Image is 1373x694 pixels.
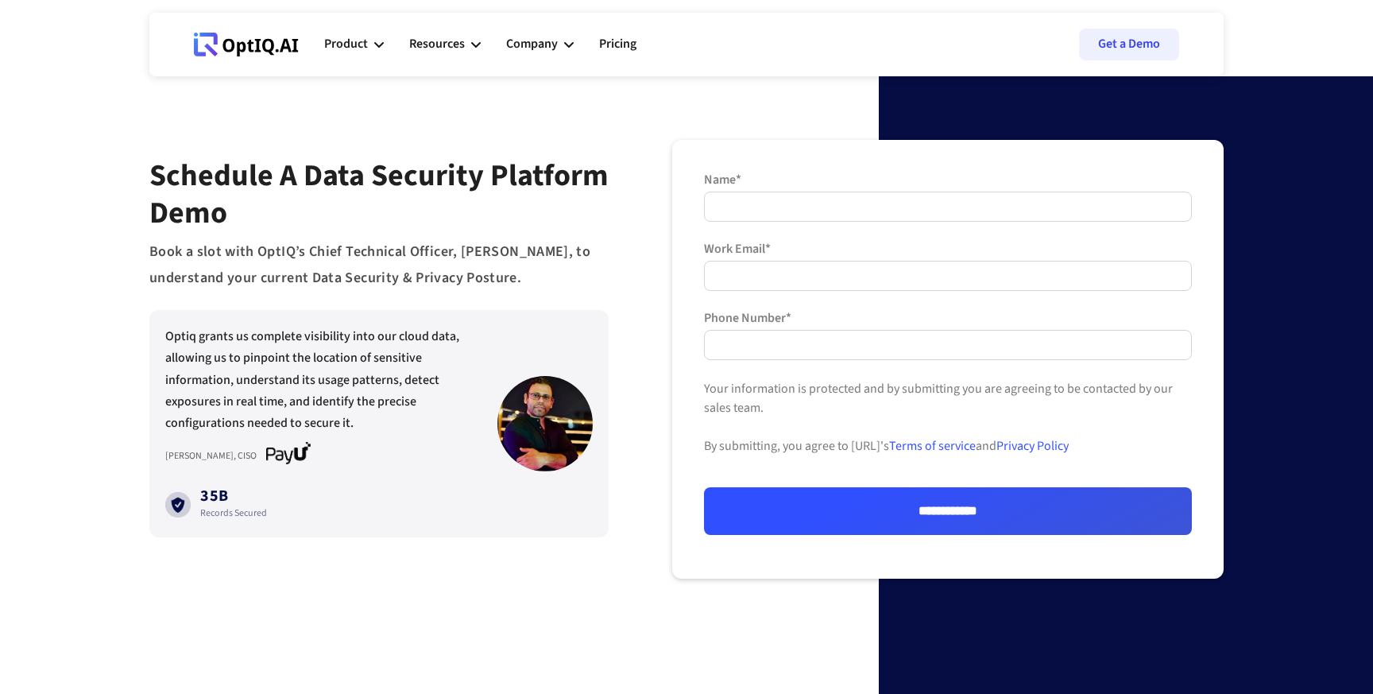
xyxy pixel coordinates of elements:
[599,21,636,68] a: Pricing
[506,21,574,68] div: Company
[704,241,1192,257] label: Work Email*
[996,437,1069,455] a: Privacy Policy
[704,172,1192,188] label: Name*
[324,33,368,55] div: Product
[704,310,1192,326] label: Phone Number*
[409,33,465,55] div: Resources
[324,21,384,68] div: Product
[506,33,558,55] div: Company
[200,488,267,506] div: 35B
[149,154,609,235] span: Schedule a data Security platform Demo
[704,172,1192,535] form: Form 2
[1079,29,1179,60] a: Get a Demo
[194,21,299,68] a: Webflow Homepage
[149,238,609,291] div: Book a slot with OptIQ’s Chief Technical Officer, [PERSON_NAME], to understand your current Data ...
[200,506,267,521] div: Records Secured
[165,448,266,464] div: [PERSON_NAME], CISO
[409,21,481,68] div: Resources
[165,326,482,442] div: Optiq grants us complete visibility into our cloud data, allowing us to pinpoint the location of ...
[704,379,1192,487] div: Your information is protected and by submitting you are agreeing to be contacted by our sales tea...
[889,437,976,455] a: Terms of service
